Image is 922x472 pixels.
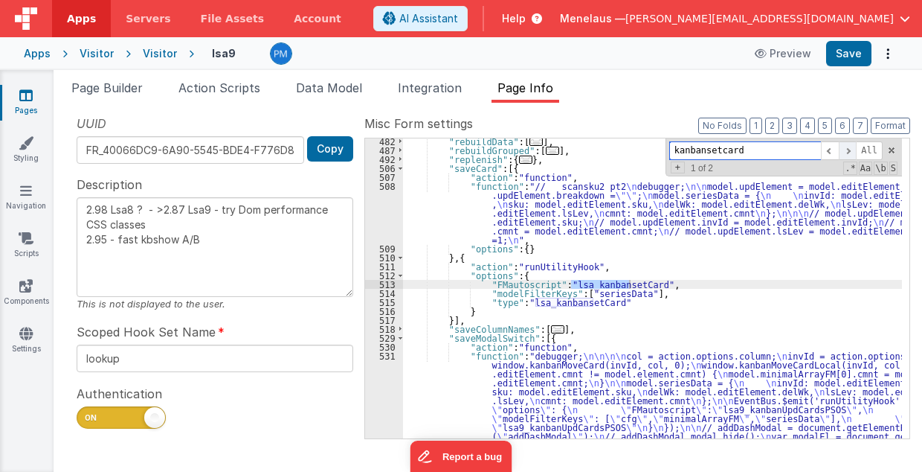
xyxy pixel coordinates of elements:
img: a12ed5ba5769bda9d2665f51d2850528 [271,43,291,64]
div: 513 [365,280,403,289]
button: 3 [782,118,797,134]
div: 516 [365,307,403,316]
div: 530 [365,342,403,351]
div: 517 [365,316,403,325]
span: UUID [77,115,106,133]
span: Page Builder [71,80,143,95]
button: Copy [307,136,353,162]
button: 1 [749,118,762,134]
span: Apps [67,11,96,26]
input: Search for [669,141,821,160]
div: 508 [365,182,403,244]
div: This is not displayed to the user. [77,297,353,311]
span: ... [519,156,532,164]
iframe: Marker.io feedback button [410,441,512,472]
div: Visitor [80,46,114,61]
span: Help [502,11,526,26]
button: Preview [746,42,820,66]
button: 2 [765,118,779,134]
span: [PERSON_NAME][EMAIL_ADDRESS][DOMAIN_NAME] [625,11,894,26]
span: Servers [126,11,170,26]
div: 512 [365,271,403,280]
span: ... [529,138,543,146]
div: 509 [365,244,403,253]
div: 487 [365,146,403,155]
button: 5 [818,118,832,134]
h4: lsa9 [212,48,236,59]
div: 506 [365,164,403,173]
span: Page Info [497,80,553,95]
button: Save [826,41,871,66]
span: Menelaus — [560,11,625,26]
span: File Assets [201,11,265,26]
span: Action Scripts [178,80,260,95]
span: Scoped Hook Set Name [77,323,216,341]
span: Misc Form settings [364,115,473,133]
span: RegExp Search [843,162,857,175]
span: CaseSensitive Search [859,162,872,175]
span: AI Assistant [399,11,458,26]
span: Integration [398,80,462,95]
button: AI Assistant [373,6,468,31]
span: Toggel Replace mode [671,162,685,173]
button: Menelaus — [PERSON_NAME][EMAIL_ADDRESS][DOMAIN_NAME] [560,11,910,26]
div: 529 [365,334,403,342]
div: 515 [365,298,403,307]
button: Format [871,118,910,134]
div: 511 [365,262,403,271]
span: Authentication [77,385,162,403]
div: When off, visitors will not be prompted a login page. [77,436,353,450]
button: 6 [835,118,850,134]
span: Alt-Enter [856,141,883,160]
div: 510 [365,253,403,262]
span: ... [546,147,559,155]
div: 492 [365,155,403,164]
div: Visitor [143,46,177,61]
div: 482 [365,137,403,146]
button: No Folds [698,118,747,134]
span: Description [77,176,142,194]
span: Whole Word Search [874,162,887,175]
div: 518 [365,325,403,334]
button: 7 [853,118,868,134]
span: 1 of 2 [685,163,719,173]
button: Options [877,43,898,64]
span: Data Model [296,80,362,95]
span: Search In Selection [889,162,897,175]
div: 507 [365,173,403,182]
button: 4 [800,118,815,134]
div: Apps [24,46,51,61]
div: 514 [365,289,403,298]
span: ... [551,325,564,334]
